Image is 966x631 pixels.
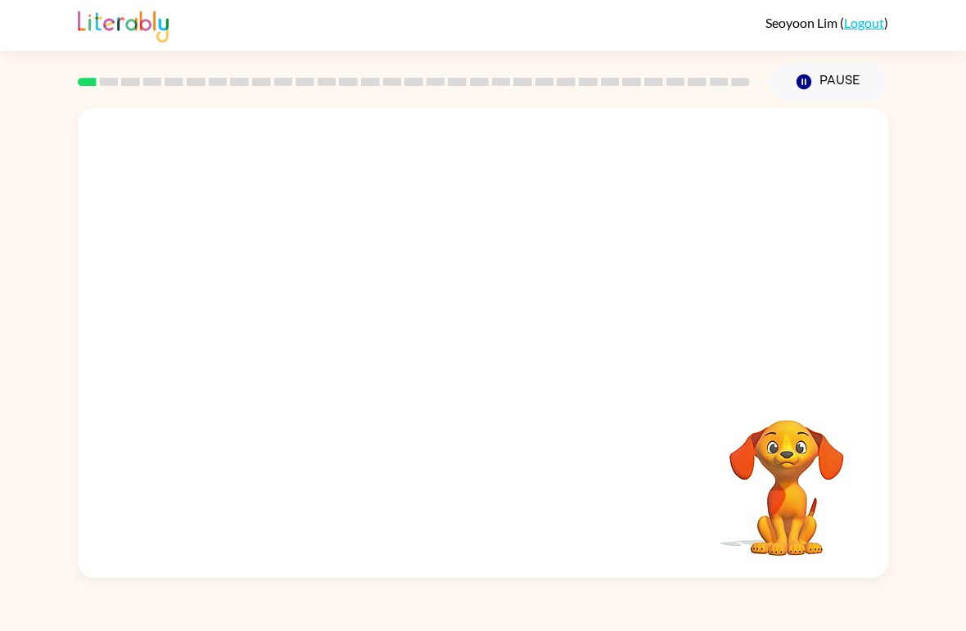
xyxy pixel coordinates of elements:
[765,15,840,30] span: Seoyoon Lim
[78,7,169,43] img: Literably
[844,15,884,30] a: Logout
[765,15,888,30] div: ( )
[770,63,888,101] button: Pause
[705,394,869,558] video: Your browser must support playing .mp4 files to use Literably. Please try using another browser.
